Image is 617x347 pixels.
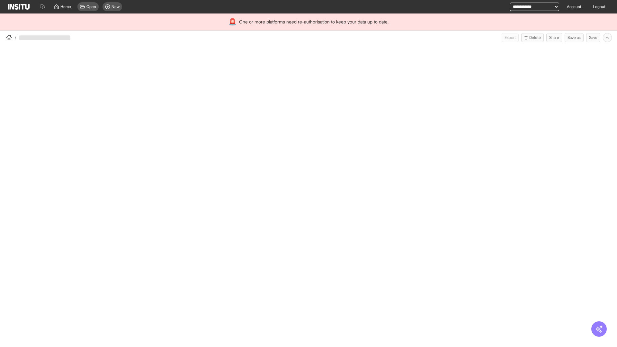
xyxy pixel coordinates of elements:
[5,34,16,41] button: /
[502,33,519,42] span: Can currently only export from Insights reports.
[239,19,389,25] span: One or more platforms need re-authorisation to keep your data up to date.
[521,33,544,42] button: Delete
[15,34,16,41] span: /
[8,4,30,10] img: Logo
[565,33,584,42] button: Save as
[502,33,519,42] button: Export
[86,4,96,9] span: Open
[586,33,600,42] button: Save
[112,4,120,9] span: New
[546,33,562,42] button: Share
[228,17,237,26] div: 🚨
[60,4,71,9] span: Home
